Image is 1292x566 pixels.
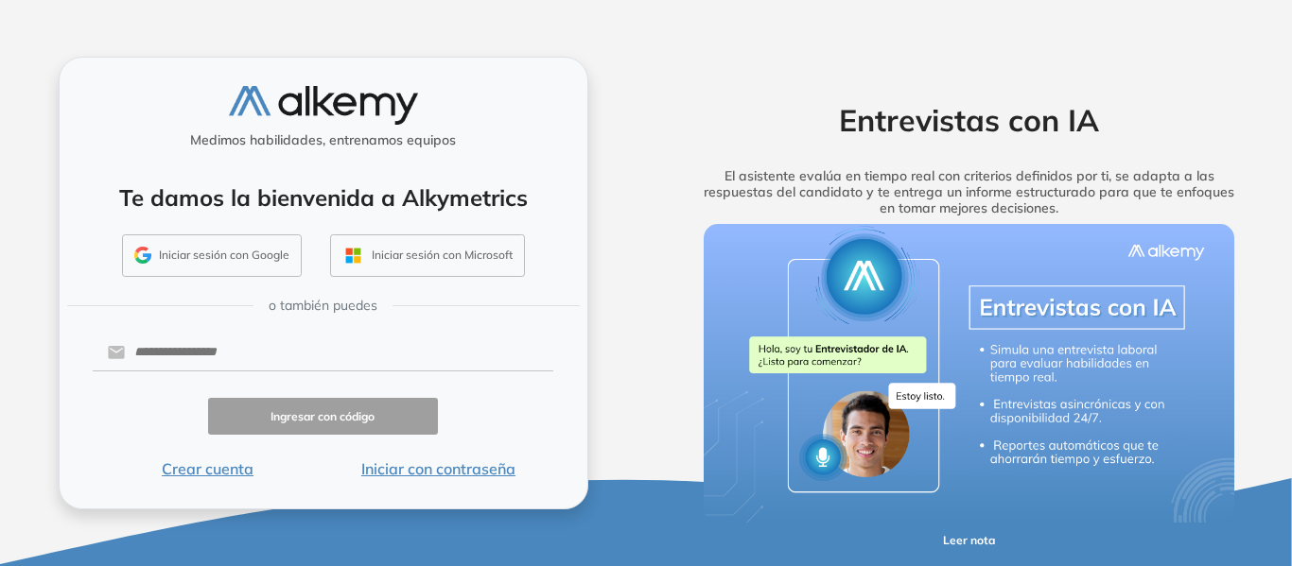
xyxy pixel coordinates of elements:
h5: Medimos habilidades, entrenamos equipos [67,132,580,148]
span: o también puedes [269,296,377,316]
img: logo-alkemy [229,86,418,125]
button: Iniciar sesión con Microsoft [330,234,525,278]
h5: El asistente evalúa en tiempo real con criterios definidos por ti, se adapta a las respuestas del... [674,168,1265,215]
img: OUTLOOK_ICON [342,245,364,266]
button: Iniciar sesión con Google [122,234,302,278]
button: Crear cuenta [93,457,323,480]
button: Iniciar con contraseña [323,457,553,480]
img: img-more-info [704,224,1235,523]
button: Ingresar con código [208,398,439,435]
h4: Te damos la bienvenida a Alkymetrics [84,184,563,212]
img: GMAIL_ICON [134,247,151,264]
button: Leer nota [896,523,1043,559]
h2: Entrevistas con IA [674,102,1265,138]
